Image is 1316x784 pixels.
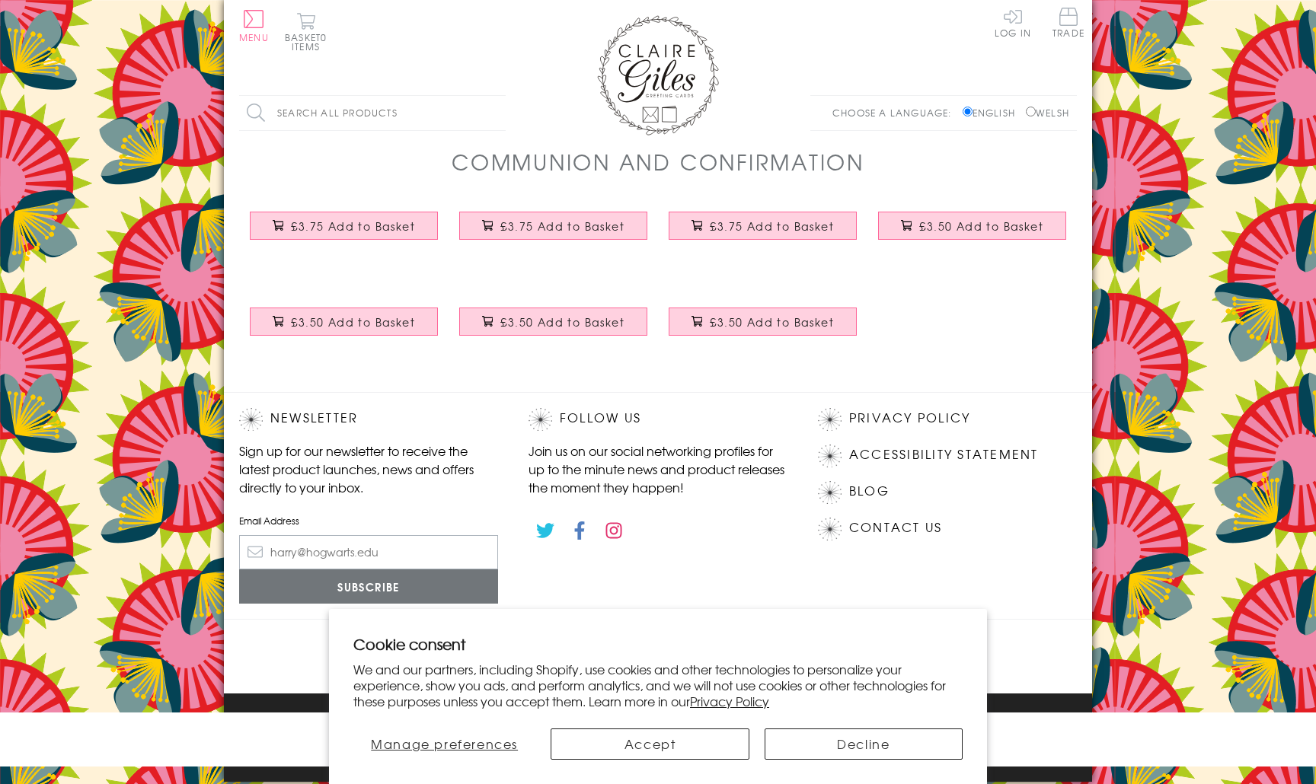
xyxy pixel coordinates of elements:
[529,408,787,431] h2: Follow Us
[452,146,864,177] h1: Communion and Confirmation
[995,8,1031,37] a: Log In
[669,212,858,240] button: £3.75 Add to Basket
[669,308,858,336] button: £3.50 Add to Basket
[449,296,658,362] a: First Holy Communion Card, Blue Cross, Embellished with a shiny padded star £3.50 Add to Basket
[291,314,415,330] span: £3.50 Add to Basket
[353,661,963,709] p: We and our partners, including Shopify, use cookies and other technologies to personalize your ex...
[867,200,1077,266] a: Confirmation Congratulations Card, Blue Dove, Embellished with a padded star £3.50 Add to Basket
[500,218,624,234] span: £3.75 Add to Basket
[291,218,415,234] span: £3.75 Add to Basket
[849,518,942,538] a: Contact Us
[658,296,867,362] a: First Holy Communion Card, Pink Cross, embellished with a fabric butterfly £3.50 Add to Basket
[1026,106,1069,120] label: Welsh
[239,514,498,527] label: Email Address
[449,200,658,266] a: First Holy Communion Card, Pink Flowers, Embellished with pompoms £3.75 Add to Basket
[849,408,970,429] a: Privacy Policy
[285,12,327,51] button: Basket0 items
[849,445,1039,465] a: Accessibility Statement
[250,308,439,336] button: £3.50 Add to Basket
[239,569,498,604] input: Subscribe
[710,314,834,330] span: £3.50 Add to Basket
[690,692,769,710] a: Privacy Policy
[765,728,963,760] button: Decline
[239,408,498,431] h2: Newsletter
[710,218,834,234] span: £3.75 Add to Basket
[353,728,535,760] button: Manage preferences
[878,212,1067,240] button: £3.50 Add to Basket
[658,200,867,266] a: Religious Occassions Card, Beads, First Holy Communion, Embellished with pompoms £3.75 Add to Basket
[529,441,787,496] p: Join us on our social networking profiles for up to the minute news and product releases the mome...
[239,96,506,130] input: Search all products
[1052,8,1084,37] span: Trade
[500,314,624,330] span: £3.50 Add to Basket
[239,200,449,266] a: First Holy Communion Card, Blue Flowers, Embellished with pompoms £3.75 Add to Basket
[239,296,449,362] a: Confirmation Congratulations Card, Pink Dove, Embellished with a padded star £3.50 Add to Basket
[239,30,269,44] span: Menu
[919,218,1043,234] span: £3.50 Add to Basket
[551,728,749,760] button: Accept
[963,106,1023,120] label: English
[239,10,269,42] button: Menu
[963,107,973,116] input: English
[292,30,327,53] span: 0 items
[1026,107,1036,116] input: Welsh
[239,535,498,569] input: harry@hogwarts.edu
[353,633,963,655] h2: Cookie consent
[250,212,439,240] button: £3.75 Add to Basket
[1052,8,1084,40] a: Trade
[832,106,960,120] p: Choose a language:
[459,212,648,240] button: £3.75 Add to Basket
[597,15,719,135] img: Claire Giles Greetings Cards
[459,308,648,336] button: £3.50 Add to Basket
[490,96,506,130] input: Search
[239,441,498,496] p: Sign up for our newsletter to receive the latest product launches, news and offers directly to yo...
[371,735,518,753] span: Manage preferences
[849,481,890,502] a: Blog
